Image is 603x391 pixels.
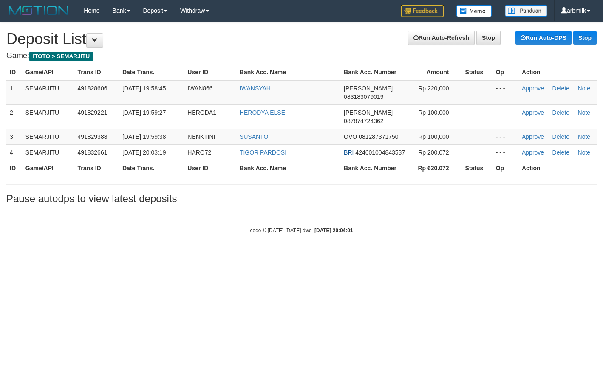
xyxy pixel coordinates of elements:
strong: [DATE] 20:04:01 [314,228,353,233]
a: Approve [522,85,544,92]
span: 083183079019 [344,93,383,100]
span: HERODA1 [187,109,216,116]
a: Approve [522,133,544,140]
td: SEMARJITU [22,80,74,105]
a: HERODYA ELSE [240,109,285,116]
span: Rp 100,000 [418,109,449,116]
a: Delete [552,109,569,116]
td: SEMARJITU [22,104,74,129]
a: Note [578,109,591,116]
th: ID [6,65,22,80]
span: [PERSON_NAME] [344,85,393,92]
th: Action [518,65,597,80]
th: User ID [184,65,236,80]
span: [PERSON_NAME] [344,109,393,116]
th: Trans ID [74,160,119,176]
a: Run Auto-Refresh [408,31,475,45]
span: Rp 200,072 [418,149,449,156]
span: NENKTINI [187,133,215,140]
a: Approve [522,109,544,116]
th: Op [493,160,518,176]
span: Rp 100,000 [418,133,449,140]
small: code © [DATE]-[DATE] dwg | [250,228,353,233]
a: Approve [522,149,544,156]
td: 2 [6,104,22,129]
span: 491829388 [77,133,107,140]
span: [DATE] 19:58:45 [122,85,166,92]
a: Delete [552,133,569,140]
span: 081287371750 [359,133,398,140]
span: 491829221 [77,109,107,116]
span: [DATE] 19:59:27 [122,109,166,116]
span: 087874724362 [344,118,383,124]
span: [DATE] 20:03:19 [122,149,166,156]
a: Note [578,133,591,140]
th: Status [462,160,493,176]
a: TIGOR PARDOSI [240,149,286,156]
a: Stop [476,31,501,45]
span: IWAN866 [187,85,212,92]
a: Note [578,85,591,92]
th: ID [6,160,22,176]
a: Note [578,149,591,156]
img: MOTION_logo.png [6,4,71,17]
th: Bank Acc. Name [236,65,340,80]
h3: Pause autodps to view latest deposits [6,193,597,204]
span: [DATE] 19:59:38 [122,133,166,140]
th: Action [518,160,597,176]
th: Bank Acc. Number [340,160,410,176]
td: - - - [493,104,518,129]
td: SEMARJITU [22,144,74,160]
td: SEMARJITU [22,129,74,144]
a: Run Auto-DPS [515,31,572,45]
th: Date Trans. [119,160,184,176]
a: IWANSYAH [240,85,271,92]
span: BRI [344,149,354,156]
span: Rp 220,000 [418,85,449,92]
a: Stop [573,31,597,45]
span: HARO72 [187,149,211,156]
a: Delete [552,85,569,92]
th: Bank Acc. Name [236,160,340,176]
th: Bank Acc. Number [340,65,410,80]
th: Op [493,65,518,80]
h1: Deposit List [6,31,597,48]
img: Feedback.jpg [401,5,444,17]
td: - - - [493,144,518,160]
td: 4 [6,144,22,160]
th: Trans ID [74,65,119,80]
th: Game/API [22,160,74,176]
td: 3 [6,129,22,144]
th: Date Trans. [119,65,184,80]
th: Game/API [22,65,74,80]
span: OVO [344,133,357,140]
th: User ID [184,160,236,176]
td: 1 [6,80,22,105]
td: - - - [493,80,518,105]
th: Rp 620.072 [410,160,462,176]
h4: Game: [6,52,597,60]
span: ITOTO > SEMARJITU [29,52,93,61]
span: 424601004843537 [355,149,405,156]
th: Status [462,65,493,80]
a: Delete [552,149,569,156]
span: 491832661 [77,149,107,156]
img: Button%20Memo.svg [456,5,492,17]
th: Amount [410,65,462,80]
img: panduan.png [505,5,547,17]
span: 491828606 [77,85,107,92]
td: - - - [493,129,518,144]
a: SUSANTO [240,133,268,140]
